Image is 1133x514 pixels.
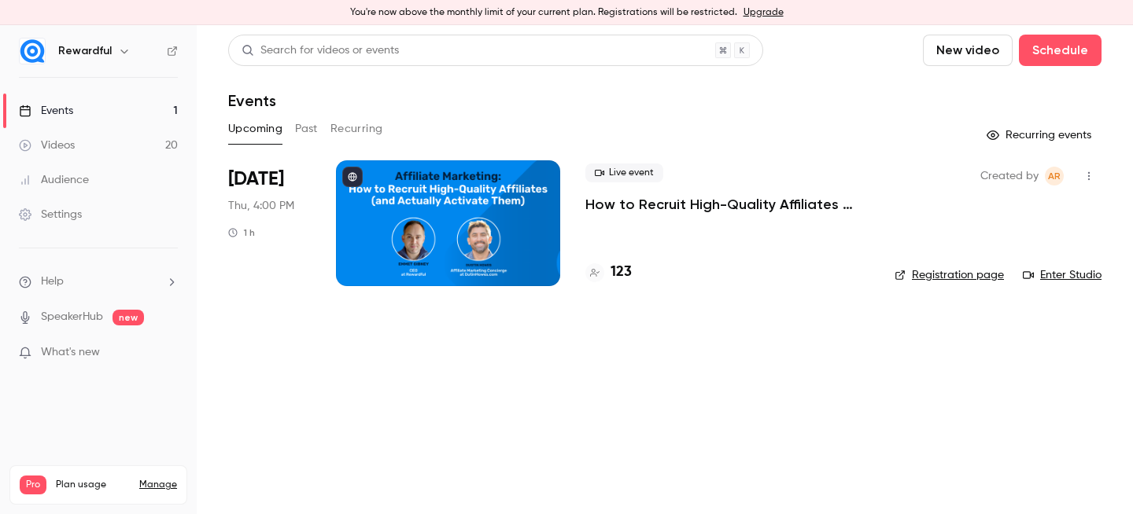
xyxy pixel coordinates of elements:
[744,6,784,19] a: Upgrade
[980,123,1102,148] button: Recurring events
[41,344,100,361] span: What's new
[228,160,311,286] div: Sep 18 Thu, 5:00 PM (Europe/Paris)
[242,42,399,59] div: Search for videos or events
[895,267,1004,283] a: Registration page
[19,172,89,188] div: Audience
[19,274,178,290] li: help-dropdown-opener
[1023,267,1102,283] a: Enter Studio
[228,91,276,110] h1: Events
[585,195,869,214] a: How to Recruit High-Quality Affiliates (and Actually Activate Them)
[41,309,103,325] a: SpeakerHub
[611,262,632,283] h4: 123
[159,346,178,360] iframe: Noticeable Trigger
[980,167,1039,185] span: Created by
[330,116,383,141] button: Recurring
[1048,167,1061,185] span: AR
[58,43,112,59] h6: Rewardful
[19,207,82,222] div: Settings
[56,479,130,491] span: Plan usage
[585,262,632,283] a: 123
[41,274,64,290] span: Help
[228,198,294,214] span: Thu, 4:00 PM
[295,116,318,141] button: Past
[20,475,46,494] span: Pro
[1019,35,1102,66] button: Schedule
[113,310,144,325] span: new
[19,138,75,153] div: Videos
[228,226,255,239] div: 1 h
[228,167,284,192] span: [DATE]
[1045,167,1064,185] span: Audrey Rampon
[20,39,45,64] img: Rewardful
[585,163,663,182] span: Live event
[228,116,282,141] button: Upcoming
[923,35,1013,66] button: New video
[19,103,73,119] div: Events
[139,479,177,491] a: Manage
